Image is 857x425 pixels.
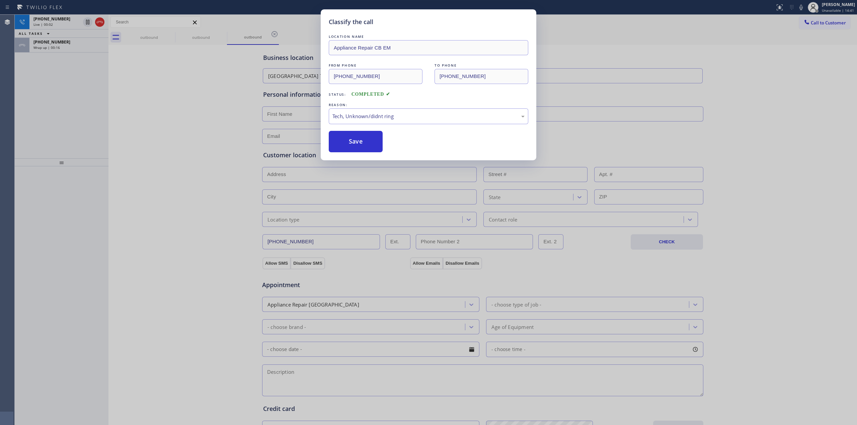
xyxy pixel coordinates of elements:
div: FROM PHONE [329,62,422,69]
div: Tech, Unknown/didnt ring [332,112,525,120]
div: TO PHONE [435,62,528,69]
button: Save [329,131,383,152]
div: LOCATION NAME [329,33,528,40]
span: Status: [329,92,346,97]
span: COMPLETED [352,92,390,97]
input: To phone [435,69,528,84]
h5: Classify the call [329,17,373,26]
input: From phone [329,69,422,84]
div: REASON: [329,101,528,108]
